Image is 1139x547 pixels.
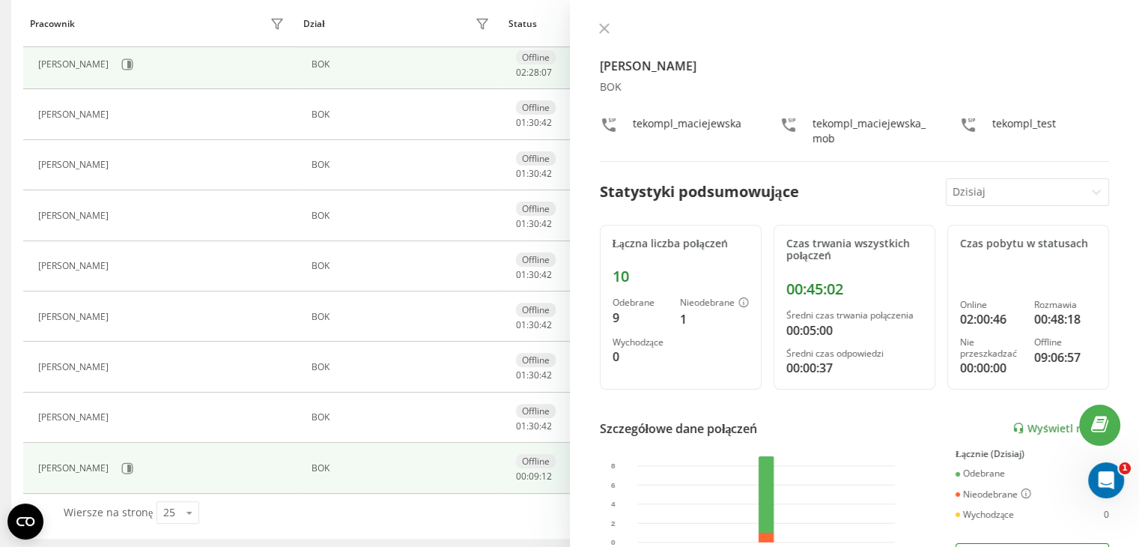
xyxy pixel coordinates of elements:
div: Wychodzące [613,337,668,348]
span: 01 [516,116,526,129]
div: Offline [516,151,556,166]
div: Offline [1034,337,1096,348]
span: 07 [541,66,552,79]
text: 8 [611,462,616,470]
div: 09:06:57 [1034,348,1096,366]
div: [PERSON_NAME] [38,211,112,221]
iframe: Intercom live chat [1088,462,1124,498]
div: BOK [600,81,1110,94]
div: [PERSON_NAME] [38,362,112,372]
span: 30 [529,116,539,129]
span: 01 [516,369,526,381]
div: 02:00:46 [960,310,1022,328]
span: 30 [529,420,539,432]
div: Pracownik [30,19,75,29]
span: 30 [529,217,539,230]
div: Wychodzące [956,510,1014,520]
div: Średni czas odpowiedzi [786,348,923,359]
div: Szczegółowe dane połączeń [600,420,758,438]
div: Nie przeszkadzać [960,337,1022,359]
div: 0 [613,348,668,366]
div: tekompl_test [992,116,1056,146]
div: [PERSON_NAME] [38,109,112,120]
span: 01 [516,167,526,180]
span: 42 [541,420,552,432]
div: : : [516,370,552,381]
div: 25 [163,505,175,520]
div: Rozmawia [1034,300,1096,310]
div: [PERSON_NAME] [38,312,112,322]
text: 0 [611,538,616,546]
div: tekompl_maciejewska_mob [813,116,929,146]
div: Odebrane [956,468,1005,479]
div: Status [508,19,537,29]
span: 42 [541,268,552,281]
span: 42 [541,369,552,381]
div: : : [516,118,552,128]
div: Offline [516,303,556,317]
div: Czas pobytu w statusach [960,238,1096,250]
span: 1 [1119,462,1131,474]
div: : : [516,471,552,482]
div: Offline [516,202,556,216]
span: 30 [529,268,539,281]
div: [PERSON_NAME] [38,160,112,170]
div: : : [516,421,552,432]
div: : : [516,169,552,179]
a: Wyświetl raport [1012,422,1109,435]
div: BOK [312,312,493,322]
div: : : [516,67,552,78]
div: Offline [516,404,556,418]
div: Nieodebrane [680,297,749,309]
div: : : [516,320,552,330]
span: 42 [541,167,552,180]
h4: [PERSON_NAME] [600,57,1110,75]
div: Czas trwania wszystkich połączeń [786,238,923,263]
div: [PERSON_NAME] [38,59,112,70]
span: 01 [516,318,526,331]
div: 00:00:00 [960,359,1022,377]
span: 01 [516,217,526,230]
div: Nieodebrane [956,489,1031,501]
span: 28 [529,66,539,79]
span: 42 [541,116,552,129]
div: BOK [312,412,493,423]
div: 9 [613,309,668,327]
div: Średni czas trwania połączenia [786,310,923,321]
div: Offline [516,454,556,468]
div: Offline [516,353,556,367]
div: 1 [680,310,749,328]
div: [PERSON_NAME] [38,412,112,423]
div: Offline [516,100,556,115]
span: 00 [516,470,526,483]
span: Wiersze na stronę [64,505,153,519]
div: 00:05:00 [786,321,923,339]
span: 42 [541,318,552,331]
span: 30 [529,167,539,180]
div: BOK [312,59,493,70]
div: [PERSON_NAME] [38,261,112,271]
div: 00:45:02 [786,280,923,298]
div: Łączna liczba połączeń [613,238,749,250]
span: 01 [516,420,526,432]
div: BOK [312,261,493,271]
div: Statystyki podsumowujące [600,181,799,203]
div: : : [516,219,552,229]
span: 09 [529,470,539,483]
div: Łącznie (Dzisiaj) [956,449,1109,459]
div: Odebrane [613,297,668,308]
div: tekompl_maciejewska [633,116,741,146]
div: 10 [613,268,749,285]
div: : : [516,270,552,280]
div: Online [960,300,1022,310]
text: 6 [611,480,616,489]
div: [PERSON_NAME] [38,463,112,474]
span: 30 [529,369,539,381]
text: 2 [611,519,616,528]
span: 02 [516,66,526,79]
span: 30 [529,318,539,331]
span: 12 [541,470,552,483]
div: 0 [1104,510,1109,520]
div: BOK [312,362,493,372]
text: 4 [611,500,616,508]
